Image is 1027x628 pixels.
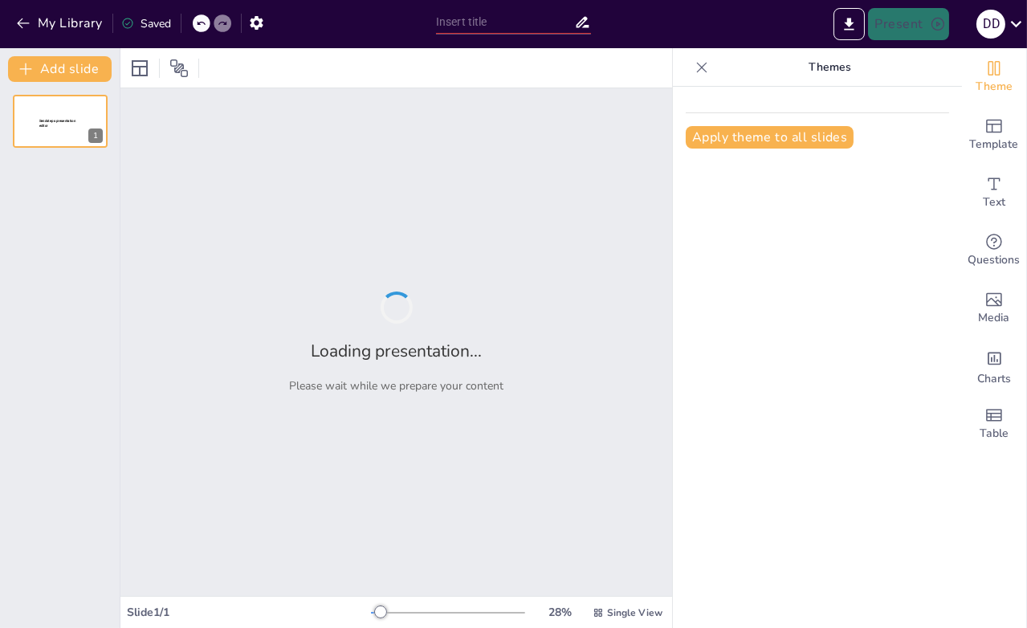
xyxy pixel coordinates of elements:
div: Layout [127,55,153,81]
span: Questions [968,251,1021,269]
div: Add a table [962,395,1026,453]
button: Present [868,8,948,40]
div: Change the overall theme [962,48,1026,106]
div: Slide 1 / 1 [127,605,371,620]
span: Single View [607,606,662,619]
span: Charts [977,370,1011,388]
div: Add ready made slides [962,106,1026,164]
p: Please wait while we prepare your content [289,378,503,394]
div: Add images, graphics, shapes or video [962,279,1026,337]
div: 28 % [541,605,580,620]
input: Insert title [436,10,574,34]
span: Sendsteps presentation editor [39,119,75,128]
span: Table [980,425,1009,442]
span: Media [979,309,1010,327]
button: My Library [12,10,109,36]
span: Text [983,194,1005,211]
h2: Loading presentation... [311,340,482,362]
div: Saved [121,16,171,31]
div: 1 [13,95,108,148]
span: Template [970,136,1019,153]
div: d d [976,10,1005,39]
button: Add slide [8,56,112,82]
button: d d [976,8,1005,40]
span: Theme [976,78,1013,96]
div: 1 [88,128,103,143]
div: Add text boxes [962,164,1026,222]
div: Add charts and graphs [962,337,1026,395]
span: Position [169,59,189,78]
div: Get real-time input from your audience [962,222,1026,279]
button: Export to PowerPoint [833,8,865,40]
p: Themes [715,48,946,87]
button: Apply theme to all slides [686,126,854,149]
